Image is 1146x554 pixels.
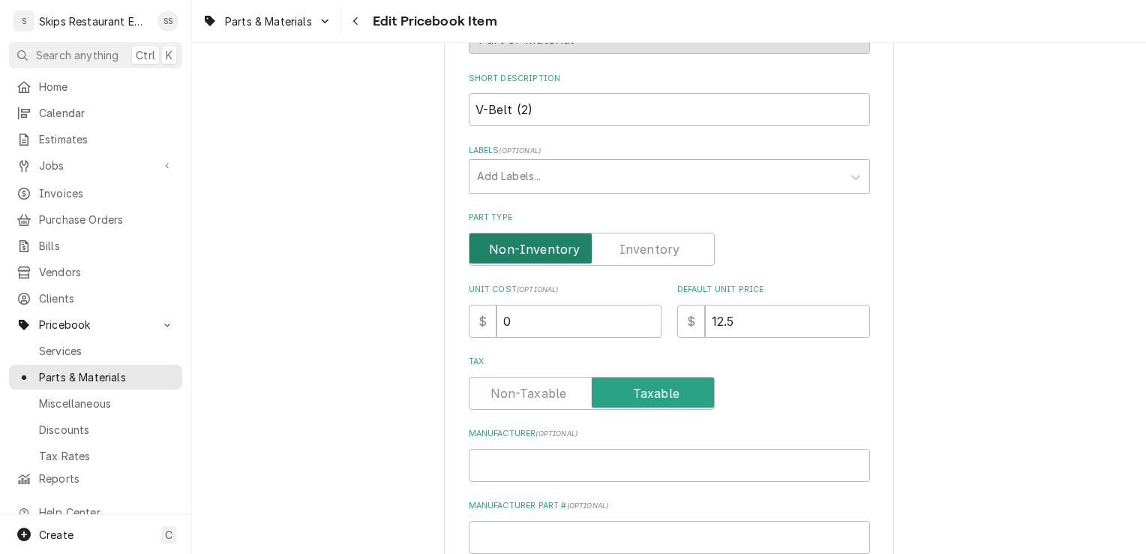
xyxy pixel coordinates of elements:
[469,93,870,126] input: Name used to describe this Part or Material
[9,339,182,363] a: Services
[196,9,337,34] a: Go to Parts & Materials
[677,284,870,337] div: Default Unit Price
[39,317,152,333] span: Pricebook
[39,528,73,541] span: Create
[469,500,870,553] div: Manufacturer Part #
[39,471,175,486] span: Reports
[9,466,182,491] a: Reports
[9,444,182,468] a: Tax Rates
[469,305,496,338] div: $
[39,448,175,464] span: Tax Rates
[469,284,661,337] div: Unit Cost
[39,369,175,385] span: Parts & Materials
[39,14,149,29] div: Skips Restaurant Equipment
[469,145,870,194] div: Labels
[499,146,541,155] span: ( optional )
[469,145,870,157] label: Labels
[368,11,497,32] span: Edit Pricebook Item
[39,291,175,306] span: Clients
[39,105,175,121] span: Calendar
[39,264,175,280] span: Vendors
[225,14,312,29] span: Parts & Materials
[13,11,34,32] div: S
[469,284,661,296] label: Unit Cost
[9,500,182,525] a: Go to Help Center
[469,500,870,512] label: Manufacturer Part #
[157,11,178,32] div: Shan Skipper's Avatar
[535,429,577,438] span: ( optional )
[517,285,559,294] span: ( optional )
[677,284,870,296] label: Default Unit Price
[9,312,182,337] a: Go to Pricebook
[9,153,182,178] a: Go to Jobs
[469,428,870,481] div: Manufacturer
[166,47,172,63] span: K
[39,185,175,201] span: Invoices
[9,260,182,285] a: Vendors
[469,73,870,85] label: Short Description
[469,356,870,409] div: Tax
[39,79,175,95] span: Home
[39,212,175,227] span: Purchase Orders
[9,181,182,206] a: Invoices
[344,9,368,33] button: Navigate back
[469,73,870,126] div: Short Description
[469,356,870,368] label: Tax
[9,233,182,258] a: Bills
[469,428,870,440] label: Manufacturer
[39,422,175,438] span: Discounts
[567,501,609,510] span: ( optional )
[9,127,182,152] a: Estimates
[157,11,178,32] div: SS
[9,286,182,311] a: Clients
[9,365,182,390] a: Parts & Materials
[9,391,182,416] a: Miscellaneous
[39,238,175,254] span: Bills
[136,47,155,63] span: Ctrl
[9,101,182,125] a: Calendar
[39,158,152,173] span: Jobs
[9,74,182,99] a: Home
[9,42,182,68] button: Search anythingCtrlK
[165,527,172,543] span: C
[469,212,870,265] div: Part Type
[677,305,705,338] div: $
[39,504,173,520] span: Help Center
[39,131,175,147] span: Estimates
[36,47,118,63] span: Search anything
[9,207,182,232] a: Purchase Orders
[39,343,175,359] span: Services
[469,212,870,224] label: Part Type
[9,417,182,442] a: Discounts
[39,396,175,411] span: Miscellaneous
